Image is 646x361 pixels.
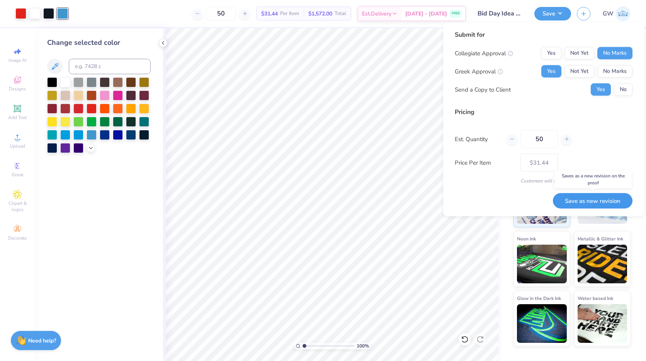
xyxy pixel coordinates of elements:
span: Water based Ink [578,294,613,302]
input: e.g. 7428 c [69,59,151,74]
span: Glow in the Dark Ink [517,294,561,302]
span: $1,572.00 [308,10,332,18]
img: Gabriella White [615,6,631,21]
button: No [614,83,632,96]
span: Metallic & Glitter Ink [578,235,623,243]
input: Untitled Design [472,6,529,21]
div: Collegiate Approval [455,49,513,58]
div: Customers will see this price on HQ. [455,177,632,184]
strong: Need help? [28,337,56,344]
span: Greek [12,172,24,178]
span: [DATE] - [DATE] [405,10,447,18]
span: $31.44 [261,10,278,18]
div: Saves as a new revision on the proof [554,170,632,188]
div: Pricing [455,107,632,117]
img: Metallic & Glitter Ink [578,245,627,283]
img: Neon Ink [517,245,567,283]
span: Per Item [280,10,299,18]
span: Total [335,10,346,18]
img: Water based Ink [578,304,627,343]
button: No Marks [597,47,632,60]
a: GW [603,6,631,21]
span: Designs [9,86,26,92]
span: 100 % [357,342,369,349]
span: Neon Ink [517,235,536,243]
span: Clipart & logos [4,200,31,213]
div: Send a Copy to Client [455,85,511,94]
button: Yes [591,83,611,96]
span: Est. Delivery [362,10,391,18]
span: Add Text [8,114,27,121]
input: – – [520,130,558,148]
button: Yes [541,65,561,78]
input: – – [206,7,236,20]
span: GW [603,9,614,18]
button: Save as new revision [553,193,632,209]
button: Not Yet [564,65,594,78]
img: Glow in the Dark Ink [517,304,567,343]
div: Greek Approval [455,67,503,76]
button: Not Yet [564,47,594,60]
label: Est. Quantity [455,135,501,143]
button: Yes [541,47,561,60]
span: Decorate [8,235,27,241]
div: Change selected color [47,37,151,48]
span: Image AI [8,57,27,63]
button: No Marks [597,65,632,78]
span: FREE [452,11,460,16]
button: Save [534,7,571,20]
span: Upload [10,143,25,149]
div: Submit for [455,30,632,39]
label: Price Per Item [455,158,515,167]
